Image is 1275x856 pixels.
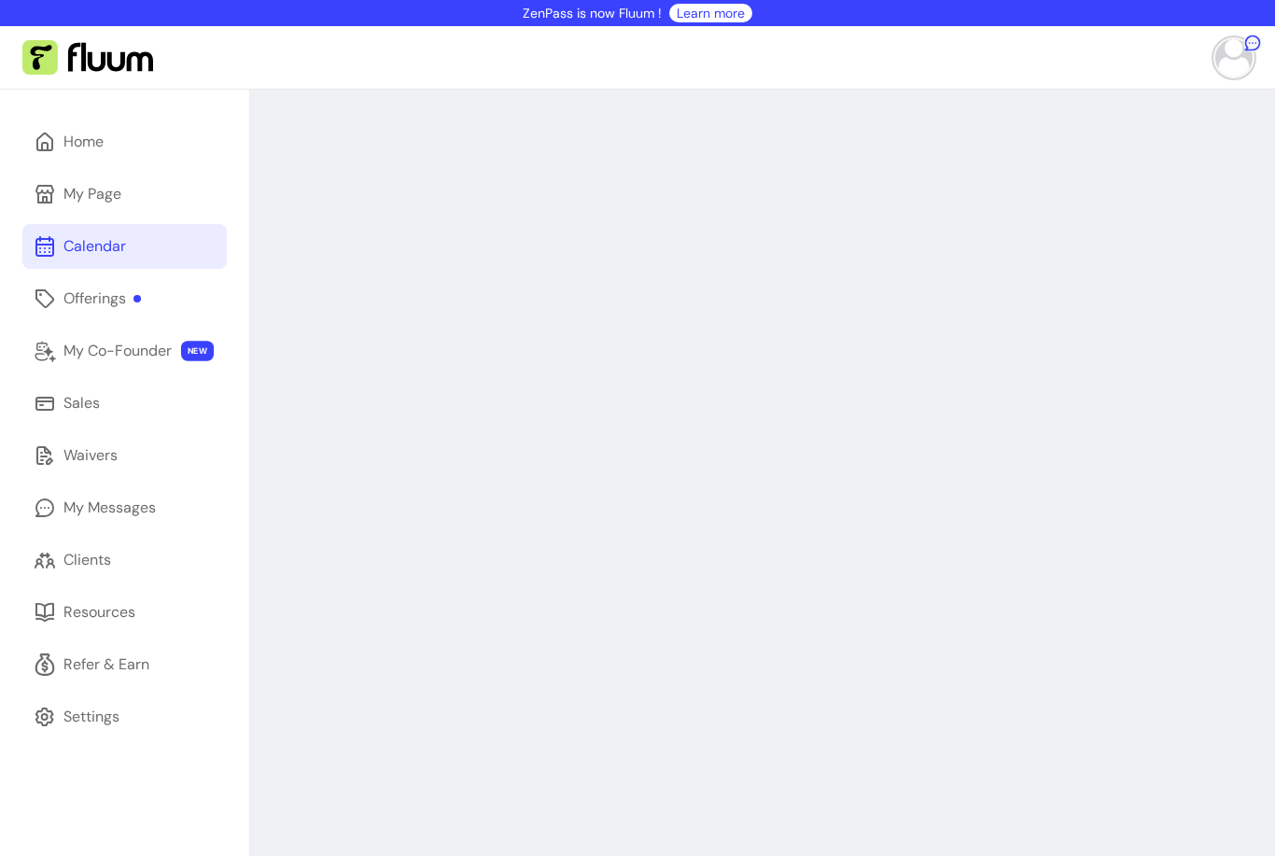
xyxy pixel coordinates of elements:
[22,538,227,582] a: Clients
[22,224,227,269] a: Calendar
[677,4,745,22] a: Learn more
[523,4,662,22] p: ZenPass is now Fluum !
[63,131,104,153] div: Home
[22,590,227,635] a: Resources
[63,340,172,362] div: My Co-Founder
[63,235,126,258] div: Calendar
[22,433,227,478] a: Waivers
[63,653,149,676] div: Refer & Earn
[22,695,227,739] a: Settings
[63,288,141,310] div: Offerings
[22,642,227,687] a: Refer & Earn
[22,276,227,321] a: Offerings
[63,549,111,571] div: Clients
[22,329,227,373] a: My Co-Founder NEW
[63,392,100,414] div: Sales
[22,381,227,426] a: Sales
[181,341,214,361] span: NEW
[63,497,156,519] div: My Messages
[1215,39,1253,77] img: avatar
[63,444,118,467] div: Waivers
[63,706,119,728] div: Settings
[1208,39,1253,77] button: avatar
[22,40,153,76] img: Fluum Logo
[22,119,227,164] a: Home
[63,601,135,624] div: Resources
[63,183,121,205] div: My Page
[22,172,227,217] a: My Page
[22,485,227,530] a: My Messages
